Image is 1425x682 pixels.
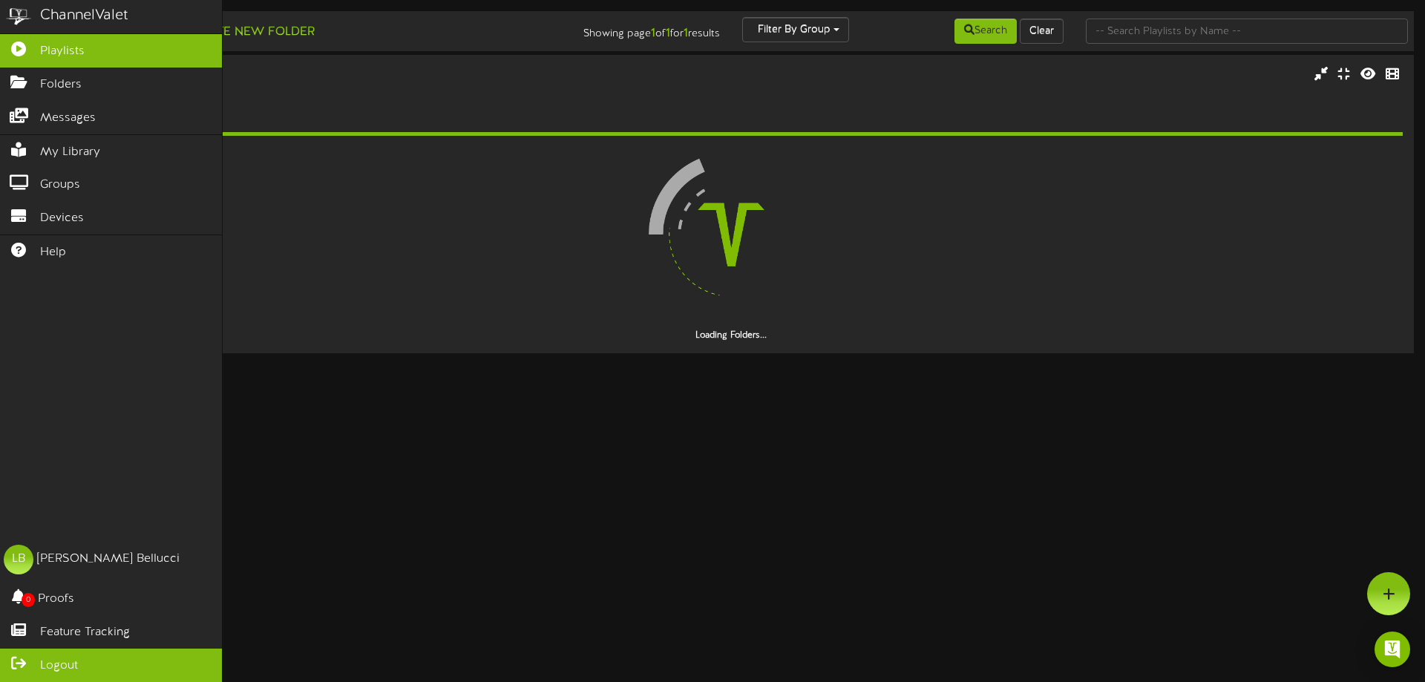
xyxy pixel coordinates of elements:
[59,66,606,83] div: USC Housing
[37,551,180,568] div: [PERSON_NAME] Bellucci
[40,43,85,60] span: Playlists
[40,624,130,641] span: Feature Tracking
[40,76,82,94] span: Folders
[22,593,35,607] span: 0
[1375,632,1410,667] div: Open Intercom Messenger
[40,658,78,675] span: Logout
[684,27,688,40] strong: 1
[742,17,849,42] button: Filter By Group
[636,140,826,329] img: loading-spinner-4.png
[40,110,96,127] span: Messages
[59,83,606,96] div: Landscape ( 16:9 )
[59,96,606,108] div: # 11346
[1020,19,1064,44] button: Clear
[40,144,100,161] span: My Library
[40,5,128,27] div: ChannelValet
[40,244,66,261] span: Help
[38,591,74,608] span: Proofs
[171,23,319,42] button: Create New Folder
[666,27,670,40] strong: 1
[1086,19,1408,44] input: -- Search Playlists by Name --
[40,177,80,194] span: Groups
[4,545,33,574] div: LB
[695,330,767,341] strong: Loading Folders...
[954,19,1017,44] button: Search
[40,210,84,227] span: Devices
[502,17,731,42] div: Showing page of for results
[651,27,655,40] strong: 1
